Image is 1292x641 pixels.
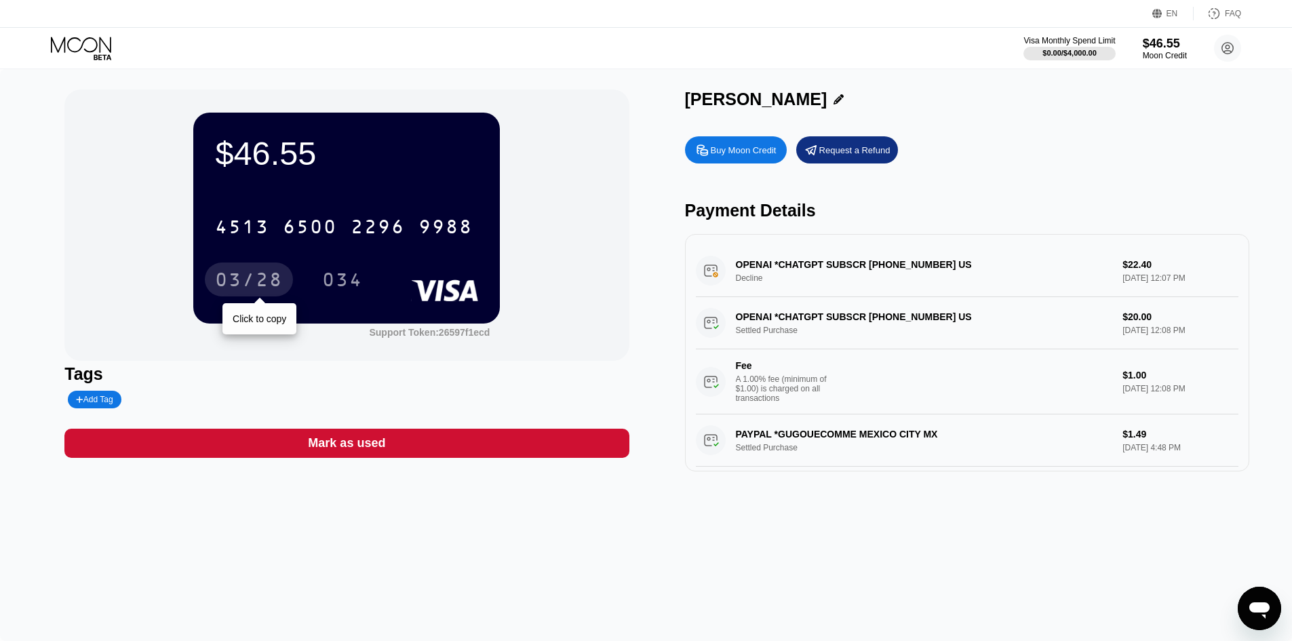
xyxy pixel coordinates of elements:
div: [DATE] 12:08 PM [1122,384,1238,393]
div: EN [1167,9,1178,18]
div: Support Token: 26597f1ecd [369,327,490,338]
div: 03/28 [215,271,283,292]
div: A 1.00% fee (minimum of $1.00) is charged on all transactions [736,374,838,403]
div: 4513 [215,218,269,239]
div: Click to copy [233,313,286,324]
div: $46.55Moon Credit [1143,37,1187,60]
div: Tags [64,364,629,384]
div: $0.00 / $4,000.00 [1042,49,1097,57]
div: 034 [312,263,373,296]
div: Request a Refund [819,144,890,156]
div: [PERSON_NAME] [685,90,827,109]
div: $1.00 [1122,370,1238,381]
div: 034 [322,271,363,292]
div: Payment Details [685,201,1249,220]
div: FAQ [1225,9,1241,18]
div: Mark as used [308,435,385,451]
div: Buy Moon Credit [711,144,777,156]
div: 03/28 [205,263,293,296]
div: 9988 [418,218,473,239]
div: Moon Credit [1143,51,1187,60]
div: 4513650022969988 [207,210,481,244]
div: Fee [736,360,831,371]
div: Buy Moon Credit [685,136,787,163]
div: Visa Monthly Spend Limit [1023,36,1115,45]
div: FAQ [1194,7,1241,20]
div: Support Token:26597f1ecd [369,327,490,338]
div: FeeA 1.00% fee (minimum of $1.00) is charged on all transactions$1.00[DATE] 12:08 PM [696,349,1238,414]
iframe: Button to launch messaging window [1238,587,1281,630]
div: Add Tag [76,395,113,404]
div: Visa Monthly Spend Limit$0.00/$4,000.00 [1023,36,1115,60]
div: Add Tag [68,391,121,408]
div: $46.55 [1143,37,1187,51]
div: FeeA 1.00% fee (minimum of $1.00) is charged on all transactions$1.00[DATE] 4:48 PM [696,467,1238,532]
div: 6500 [283,218,337,239]
div: $46.55 [215,134,478,172]
div: EN [1152,7,1194,20]
div: Request a Refund [796,136,898,163]
div: 2296 [351,218,405,239]
div: Mark as used [64,429,629,458]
